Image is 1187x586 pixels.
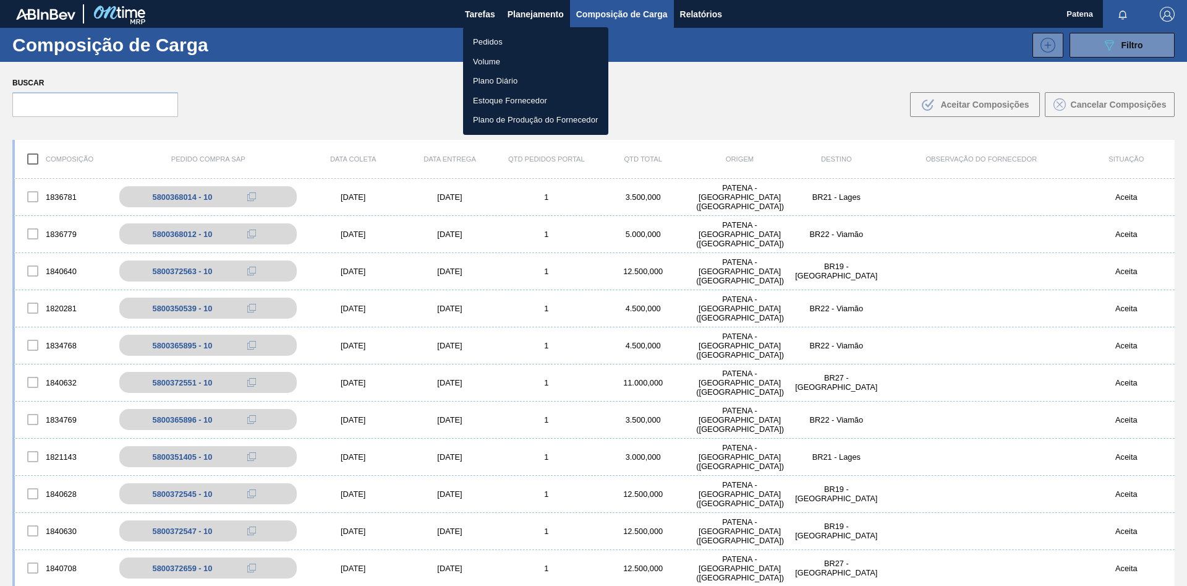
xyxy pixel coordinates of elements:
a: Plano de Produção do Fornecedor [463,110,608,130]
a: Estoque Fornecedor [463,91,608,111]
a: Plano Diário [463,71,608,91]
a: Volume [463,52,608,72]
a: Pedidos [463,32,608,52]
